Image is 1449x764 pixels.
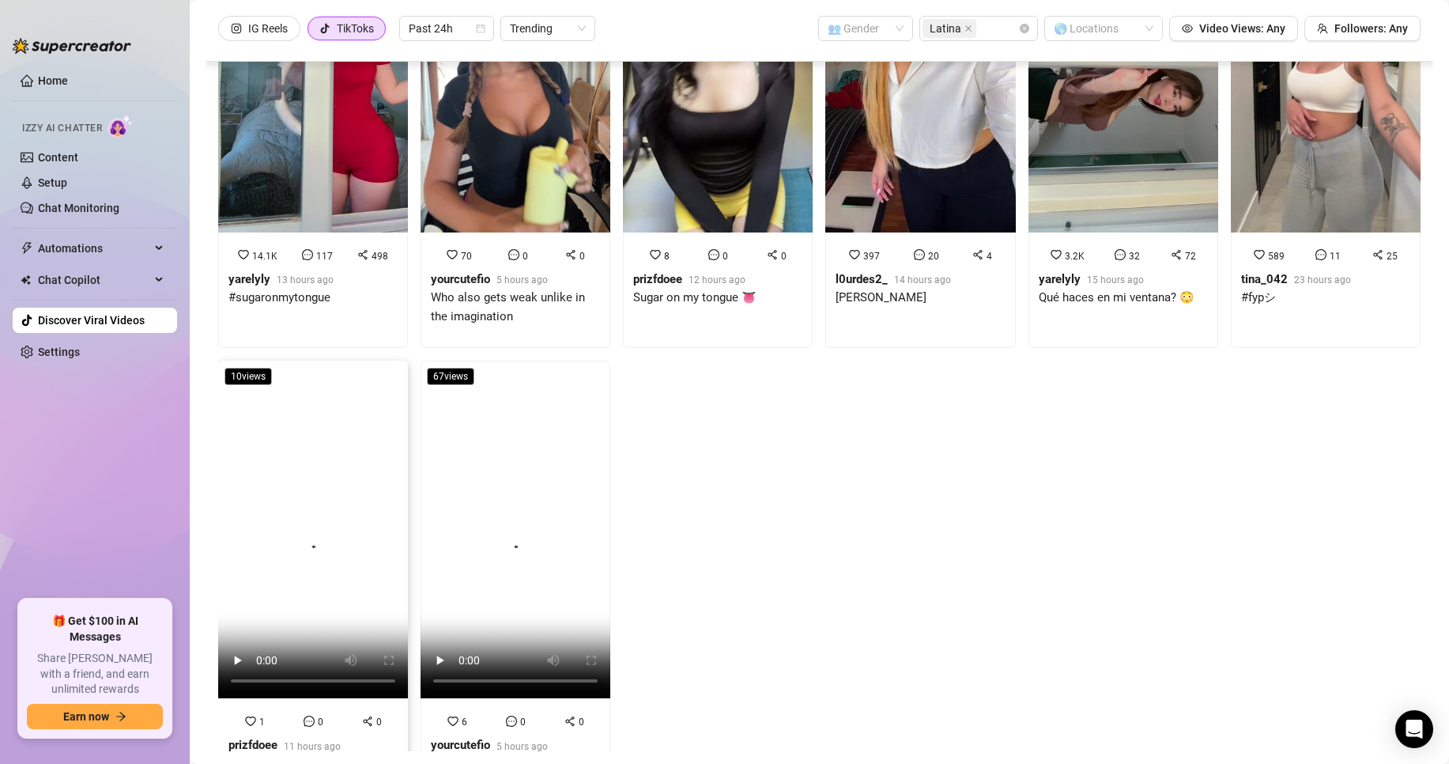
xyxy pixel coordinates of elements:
span: 6 [462,717,467,728]
span: 1 [259,717,265,728]
span: message [1115,249,1126,260]
span: share-alt [767,249,778,260]
span: 498 [372,251,388,262]
span: heart [1254,249,1265,260]
span: heart [447,249,458,260]
a: Home [38,74,68,87]
span: heart [238,249,249,260]
strong: prizfdoee [228,738,277,752]
a: Setup [38,176,67,189]
span: 72 [1185,251,1196,262]
span: 0 [523,251,528,262]
span: 0 [520,717,526,728]
span: 67 views [427,368,474,385]
span: share-alt [357,249,368,260]
span: heart [447,716,458,727]
strong: tina_042 [1241,272,1288,286]
div: Who also gets weak unlike in the imagination [431,289,600,326]
strong: l0urdes2_ [836,272,888,286]
span: message [304,716,315,727]
span: share-alt [362,716,373,727]
div: Qué haces en mi ventana? 😳 [1039,289,1194,308]
span: message [914,249,925,260]
strong: yourcutefio [431,272,490,286]
span: heart [1051,249,1062,260]
div: Sugar on my tongue 👅 [633,289,757,308]
span: share-alt [565,249,576,260]
a: Content [38,151,78,164]
a: Settings [38,346,80,358]
span: share-alt [972,249,983,260]
span: 4 [987,251,992,262]
img: AI Chatter [108,115,133,138]
span: heart [245,716,256,727]
div: TikToks [337,17,374,40]
img: Chat Copilot [21,274,31,286]
span: 117 [316,251,333,262]
span: 14 hours ago [894,274,951,286]
span: eye [1182,23,1193,34]
span: heart [849,249,860,260]
strong: yarelyly [1039,272,1081,286]
span: Video Views: Any [1199,22,1285,35]
span: Izzy AI Chatter [22,121,102,136]
button: Earn nowarrow-right [27,704,163,729]
span: Followers: Any [1334,22,1408,35]
span: Automations [38,236,150,261]
div: Open Intercom Messenger [1395,710,1433,748]
span: team [1317,23,1328,34]
span: message [508,249,519,260]
span: 5 hours ago [496,274,548,286]
div: [PERSON_NAME] [836,289,951,308]
span: Chat Copilot [38,267,150,293]
span: 5 hours ago [496,741,548,752]
span: tik-tok [319,23,330,34]
button: Video Views: Any [1169,16,1298,41]
span: share-alt [564,716,575,727]
span: share-alt [1372,249,1383,260]
span: message [708,249,719,260]
span: thunderbolt [21,242,33,255]
span: 10 views [225,368,272,385]
span: Latina [923,19,976,38]
span: 🎁 Get $100 in AI Messages [27,614,163,645]
strong: prizfdoee [633,272,682,286]
button: Followers: Any [1304,16,1421,41]
span: arrow-right [115,711,126,722]
span: heart [650,249,661,260]
span: 8 [664,251,670,262]
span: Trending [510,17,586,40]
span: share-alt [1171,249,1182,260]
a: Discover Viral Videos [38,314,145,327]
strong: yarelyly [228,272,270,286]
span: Share [PERSON_NAME] with a friend, and earn unlimited rewards [27,651,163,698]
span: 0 [723,251,728,262]
span: 32 [1129,251,1140,262]
span: 25 [1387,251,1398,262]
span: 589 [1268,251,1285,262]
span: close [964,25,972,32]
span: 14.1K [252,251,277,262]
img: logo-BBDzfeDw.svg [13,38,131,54]
span: 70 [461,251,472,262]
span: 11 hours ago [284,741,341,752]
span: message [1315,249,1326,260]
span: 23 hours ago [1294,274,1351,286]
span: 0 [579,251,585,262]
span: 3.2K [1065,251,1085,262]
span: 11 [1330,251,1341,262]
span: 0 [781,251,787,262]
span: 12 hours ago [689,274,745,286]
span: message [302,249,313,260]
span: 0 [376,717,382,728]
a: Chat Monitoring [38,202,119,214]
span: calendar [476,24,485,33]
span: close-circle [1020,24,1029,33]
span: 0 [579,717,584,728]
span: message [506,716,517,727]
span: 15 hours ago [1087,274,1144,286]
span: 13 hours ago [277,274,334,286]
strong: yourcutefio [431,738,490,752]
span: 0 [318,717,323,728]
span: 397 [863,251,880,262]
